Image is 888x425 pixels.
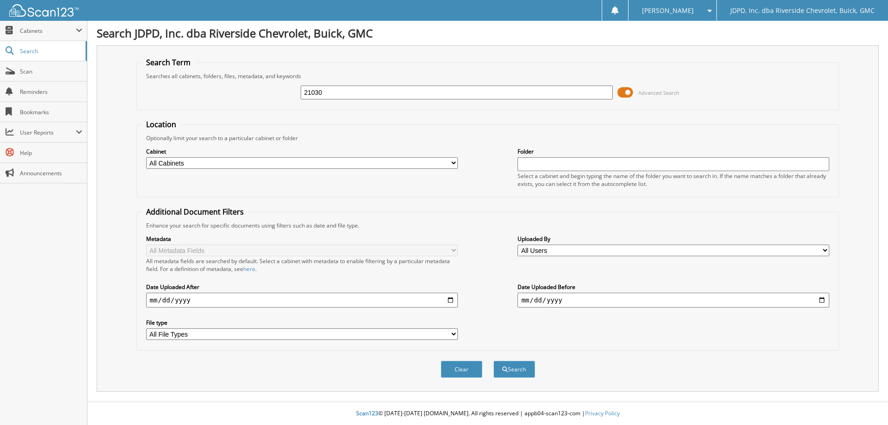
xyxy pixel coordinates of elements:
[20,129,76,136] span: User Reports
[142,207,248,217] legend: Additional Document Filters
[142,72,834,80] div: Searches all cabinets, folders, files, metadata, and keywords
[146,235,458,243] label: Metadata
[20,88,82,96] span: Reminders
[730,8,875,13] span: JDPD, Inc. dba Riverside Chevrolet, Buick, GMC
[518,148,829,155] label: Folder
[585,409,620,417] a: Privacy Policy
[356,409,378,417] span: Scan123
[142,134,834,142] div: Optionally limit your search to a particular cabinet or folder
[20,68,82,75] span: Scan
[518,283,829,291] label: Date Uploaded Before
[146,148,458,155] label: Cabinet
[20,47,81,55] span: Search
[518,235,829,243] label: Uploaded By
[518,293,829,308] input: end
[142,119,181,129] legend: Location
[142,222,834,229] div: Enhance your search for specific documents using filters such as date and file type.
[638,89,679,96] span: Advanced Search
[20,169,82,177] span: Announcements
[20,108,82,116] span: Bookmarks
[243,265,255,273] a: here
[146,257,458,273] div: All metadata fields are searched by default. Select a cabinet with metadata to enable filtering b...
[20,149,82,157] span: Help
[441,361,482,378] button: Clear
[146,293,458,308] input: start
[97,25,879,41] h1: Search JDPD, Inc. dba Riverside Chevrolet, Buick, GMC
[146,283,458,291] label: Date Uploaded After
[9,4,79,17] img: scan123-logo-white.svg
[493,361,535,378] button: Search
[518,172,829,188] div: Select a cabinet and begin typing the name of the folder you want to search in. If the name match...
[142,57,195,68] legend: Search Term
[20,27,76,35] span: Cabinets
[87,402,888,425] div: © [DATE]-[DATE] [DOMAIN_NAME]. All rights reserved | appb04-scan123-com |
[642,8,694,13] span: [PERSON_NAME]
[146,319,458,326] label: File type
